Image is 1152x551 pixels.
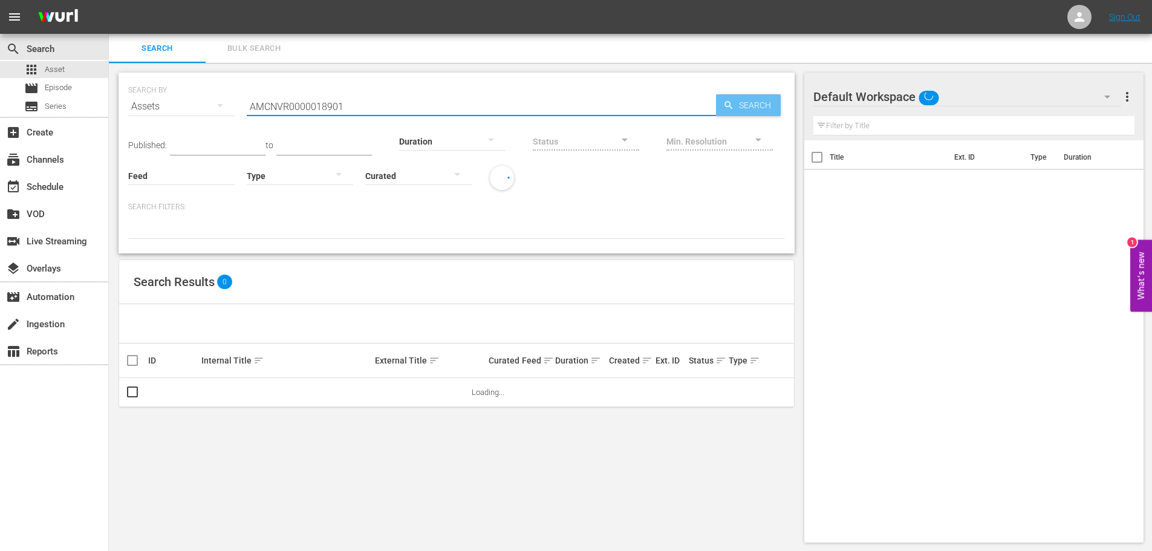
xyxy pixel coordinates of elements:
[6,152,21,167] span: Channels
[555,353,605,368] div: Duration
[749,355,760,366] span: sort
[6,317,21,331] span: Ingestion
[116,42,198,56] span: Search
[734,94,781,116] span: Search
[29,3,87,31] img: ans4CAIJ8jUAAAAAAAAAAAAAAAAAAAAAAAAgQb4GAAAAAAAAAAAAAAAAAAAAAAAAJMjXAAAAAAAAAAAAAAAAAAAAAAAAgAT5G...
[253,355,264,366] span: sort
[489,356,518,365] div: Curated
[128,90,235,123] div: Assets
[656,356,685,365] div: Ext. ID
[1120,82,1134,111] button: more_vert
[45,100,67,112] span: Series
[148,356,198,365] div: ID
[1130,240,1152,311] button: Open Feedback Widget
[522,353,552,368] div: Feed
[830,140,947,174] th: Title
[213,42,295,56] span: Bulk Search
[543,355,554,366] span: sort
[24,81,39,96] span: Episode
[6,234,21,249] span: Live Streaming
[6,207,21,221] span: VOD
[689,353,725,368] div: Status
[947,140,1024,174] th: Ext. ID
[6,261,21,276] span: Overlays
[6,344,21,359] span: Reports
[1109,12,1141,22] a: Sign Out
[813,80,1122,114] div: Default Workspace
[1023,140,1056,174] th: Type
[472,388,504,397] span: Loading...
[134,275,215,289] span: Search Results
[45,82,72,94] span: Episode
[45,64,65,76] span: Asset
[716,94,781,116] button: Search
[729,353,752,368] div: Type
[6,290,21,304] span: Automation
[609,353,652,368] div: Created
[201,353,371,368] div: Internal Title
[642,355,652,366] span: sort
[429,355,440,366] span: sort
[6,180,21,194] span: Schedule
[265,140,273,150] span: to
[128,202,785,212] p: Search Filters:
[1127,237,1137,247] div: 1
[375,353,485,368] div: External Title
[6,125,21,140] span: Create
[24,99,39,114] span: Series
[1056,140,1129,174] th: Duration
[128,140,167,150] span: Published:
[7,10,22,24] span: menu
[24,62,39,77] span: Asset
[1120,90,1134,104] span: more_vert
[6,42,21,56] span: Search
[715,355,726,366] span: sort
[590,355,601,366] span: sort
[217,275,232,289] span: 0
